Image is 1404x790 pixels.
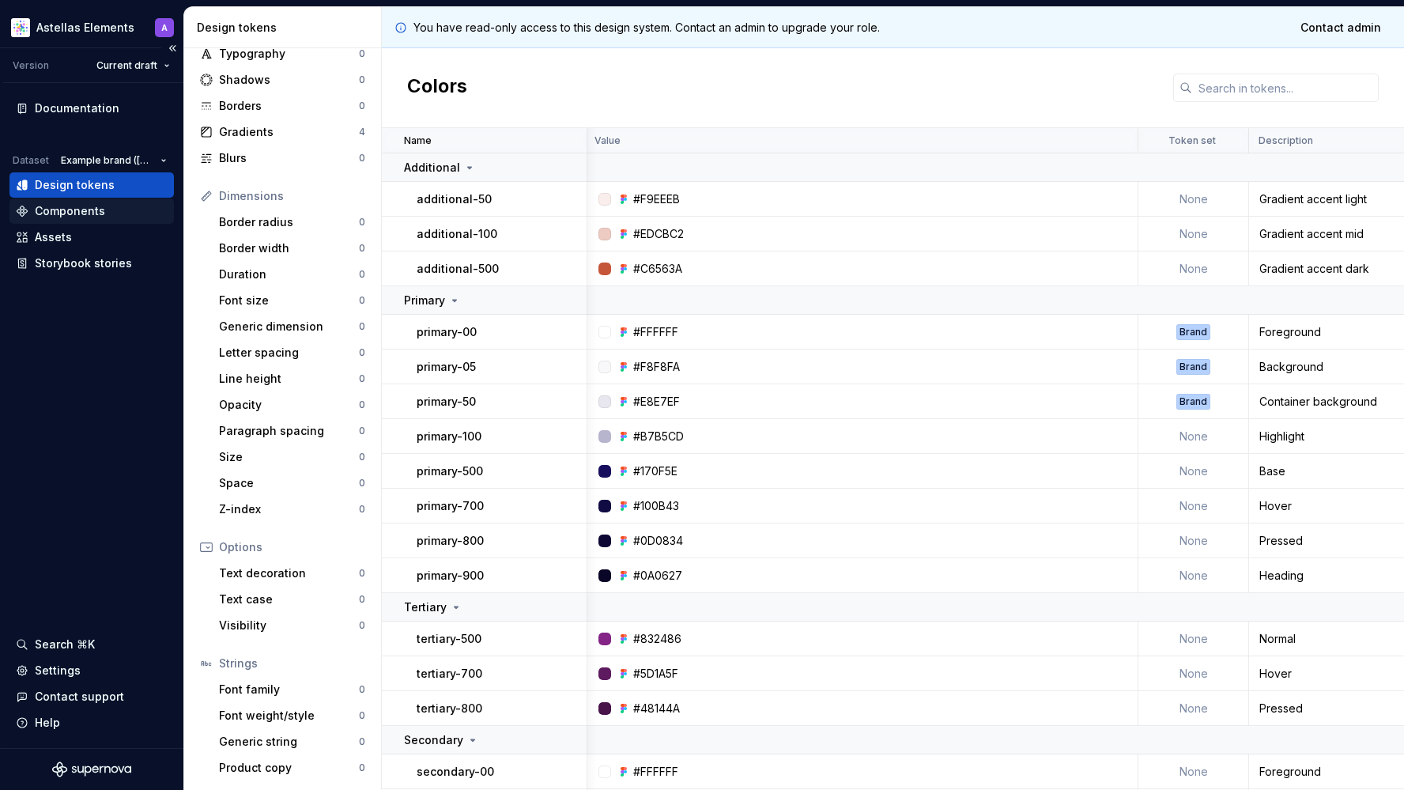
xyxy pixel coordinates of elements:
[9,710,174,735] button: Help
[194,93,372,119] a: Borders0
[1138,251,1249,286] td: None
[1138,524,1249,558] td: None
[417,463,483,479] p: primary-500
[359,126,365,138] div: 4
[194,67,372,93] a: Shadows0
[197,20,375,36] div: Design tokens
[219,682,359,697] div: Font family
[417,498,484,514] p: primary-700
[35,203,105,219] div: Components
[404,732,463,748] p: Secondary
[359,74,365,86] div: 0
[9,632,174,657] button: Search ⌘K
[417,764,494,780] p: secondary-00
[194,146,372,171] a: Blurs0
[359,372,365,385] div: 0
[633,463,677,479] div: #170F5E
[1138,558,1249,593] td: None
[9,251,174,276] a: Storybook stories
[1259,134,1313,147] p: Description
[35,663,81,678] div: Settings
[35,255,132,271] div: Storybook stories
[1290,13,1391,42] a: Contact admin
[161,21,168,34] div: A
[9,225,174,250] a: Assets
[633,394,680,410] div: #E8E7EF
[54,149,174,172] button: Example brand ([GEOGRAPHIC_DATA])
[219,214,359,230] div: Border radius
[219,266,359,282] div: Duration
[1138,489,1249,524] td: None
[1138,182,1249,217] td: None
[219,150,359,166] div: Blurs
[633,324,678,340] div: #FFFFFF
[35,637,95,652] div: Search ⌘K
[417,701,482,716] p: tertiary-800
[219,501,359,517] div: Z-index
[9,684,174,709] button: Contact support
[417,533,484,549] p: primary-800
[219,449,359,465] div: Size
[194,119,372,145] a: Gradients4
[633,226,684,242] div: #EDCBC2
[9,658,174,683] a: Settings
[161,37,183,59] button: Collapse sidebar
[633,359,680,375] div: #F8F8FA
[633,261,682,277] div: #C6563A
[359,477,365,489] div: 0
[417,191,492,207] p: additional-50
[213,444,372,470] a: Size0
[404,293,445,308] p: Primary
[359,346,365,359] div: 0
[36,20,134,36] div: Astellas Elements
[359,735,365,748] div: 0
[1138,622,1249,656] td: None
[633,631,681,647] div: #832486
[417,631,481,647] p: tertiary-500
[219,345,359,361] div: Letter spacing
[359,683,365,696] div: 0
[213,561,372,586] a: Text decoration0
[35,177,115,193] div: Design tokens
[213,703,372,728] a: Font weight/style0
[219,734,359,750] div: Generic string
[219,293,359,308] div: Font size
[213,755,372,781] a: Product copy0
[52,762,131,777] svg: Supernova Logo
[1138,454,1249,489] td: None
[213,392,372,418] a: Opacity0
[194,41,372,66] a: Typography0
[213,288,372,313] a: Font size0
[219,240,359,256] div: Border width
[213,262,372,287] a: Duration0
[219,371,359,387] div: Line height
[417,324,477,340] p: primary-00
[633,568,682,584] div: #0A0627
[417,226,497,242] p: additional-100
[11,18,30,37] img: b2369ad3-f38c-46c1-b2a2-f2452fdbdcd2.png
[13,154,49,167] div: Dataset
[213,471,372,496] a: Space0
[359,619,365,632] div: 0
[213,418,372,444] a: Paragraph spacing0
[35,229,72,245] div: Assets
[404,599,447,615] p: Tertiary
[219,319,359,335] div: Generic dimension
[417,261,499,277] p: additional-500
[219,124,359,140] div: Gradients
[1138,691,1249,726] td: None
[359,47,365,60] div: 0
[1168,134,1216,147] p: Token set
[359,242,365,255] div: 0
[1176,394,1210,410] div: Brand
[359,294,365,307] div: 0
[35,689,124,705] div: Contact support
[219,98,359,114] div: Borders
[359,268,365,281] div: 0
[633,701,680,716] div: #48144A
[219,475,359,491] div: Space
[1138,217,1249,251] td: None
[213,677,372,702] a: Font family0
[633,533,683,549] div: #0D0834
